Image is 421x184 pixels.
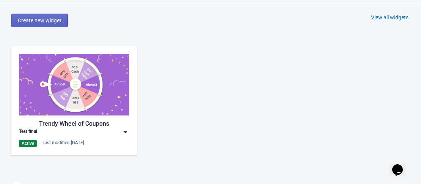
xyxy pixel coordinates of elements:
span: Create new widget [18,17,61,23]
img: dropdown.png [122,128,129,136]
iframe: chat widget [389,154,413,176]
div: View all widgets [371,14,408,21]
img: trendy_game.png [19,54,129,115]
div: Last modified: [DATE] [42,140,84,146]
div: Active [19,140,37,147]
button: Create new widget [11,14,68,27]
div: Trendy Wheel of Coupons [19,119,129,128]
div: Test final [19,128,37,136]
